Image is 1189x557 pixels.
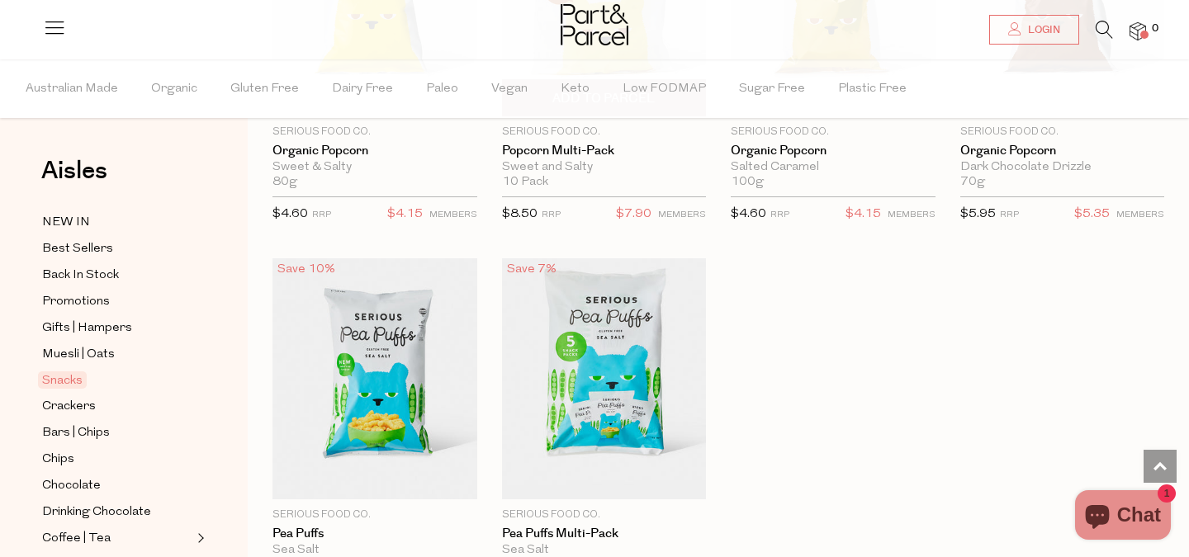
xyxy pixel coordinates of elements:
inbox-online-store-chat: Shopify online store chat [1070,490,1176,544]
span: 80g [272,175,297,190]
span: Back In Stock [42,266,119,286]
span: Login [1024,23,1060,37]
a: Aisles [41,158,107,200]
div: Dark Chocolate Drizzle [960,160,1165,175]
a: Crackers [42,396,192,417]
span: Low FODMAP [623,60,706,118]
a: Gifts | Hampers [42,318,192,338]
span: Aisles [41,153,107,189]
span: $4.60 [731,208,766,220]
small: MEMBERS [888,210,936,219]
span: Paleo [426,60,458,118]
div: Sweet & Salty [272,160,477,175]
span: Coffee | Tea [42,529,111,549]
a: Login [989,15,1079,45]
span: Bars | Chips [42,423,110,443]
span: $5.95 [960,208,996,220]
span: Dairy Free [332,60,393,118]
a: Best Sellers [42,238,192,259]
a: Pea Puffs [272,526,477,541]
span: Plastic Free [838,60,907,118]
small: RRP [542,210,561,219]
span: Gifts | Hampers [42,319,132,338]
span: 100g [731,175,764,190]
button: Expand/Collapse Coffee | Tea [193,528,205,548]
span: Chocolate [42,476,101,496]
img: Pea Puffs Multi-Pack [502,258,707,499]
div: Sweet and Salty [502,160,707,175]
small: RRP [770,210,789,219]
span: $5.35 [1074,204,1110,225]
p: Serious Food Co. [272,125,477,139]
span: Australian Made [26,60,118,118]
span: Gluten Free [230,60,299,118]
a: Snacks [42,371,192,390]
small: RRP [312,210,331,219]
span: Keto [561,60,590,118]
a: Chips [42,449,192,470]
span: 70g [960,175,985,190]
span: Chips [42,450,74,470]
span: Vegan [491,60,528,118]
a: Pea Puffs Multi-Pack [502,526,707,541]
span: $4.15 [846,204,881,225]
p: Serious Food Co. [731,125,936,139]
a: Chocolate [42,475,192,496]
span: $8.50 [502,208,538,220]
a: Bars | Chips [42,422,192,443]
span: Promotions [42,292,110,312]
span: Snacks [38,371,87,389]
span: Drinking Chocolate [42,503,151,522]
span: Best Sellers [42,239,113,259]
div: Save 10% [272,258,340,281]
small: MEMBERS [658,210,706,219]
span: $7.90 [616,204,651,225]
span: $4.15 [387,204,423,225]
span: NEW IN [42,213,90,233]
p: Serious Food Co. [502,507,707,522]
span: $4.60 [272,208,308,220]
p: Serious Food Co. [502,125,707,139]
div: Save 7% [502,258,561,281]
a: Promotions [42,291,192,312]
a: 0 [1130,22,1146,40]
span: Sugar Free [739,60,805,118]
div: Salted Caramel [731,160,936,175]
img: Pea Puffs [272,258,477,499]
a: Organic Popcorn [960,144,1165,158]
a: Popcorn Multi-Pack [502,144,707,158]
a: Organic Popcorn [731,144,936,158]
small: MEMBERS [429,210,477,219]
span: Organic [151,60,197,118]
span: Crackers [42,397,96,417]
small: RRP [1000,210,1019,219]
a: Back In Stock [42,265,192,286]
a: Muesli | Oats [42,344,192,365]
img: Part&Parcel [561,4,628,45]
span: 0 [1148,21,1163,36]
p: Serious Food Co. [272,507,477,522]
p: Serious Food Co. [960,125,1165,139]
span: 10 Pack [502,175,548,190]
a: Drinking Chocolate [42,502,192,522]
a: Organic Popcorn [272,144,477,158]
a: Coffee | Tea [42,528,192,549]
small: MEMBERS [1116,210,1164,219]
span: Muesli | Oats [42,345,115,365]
a: NEW IN [42,212,192,233]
